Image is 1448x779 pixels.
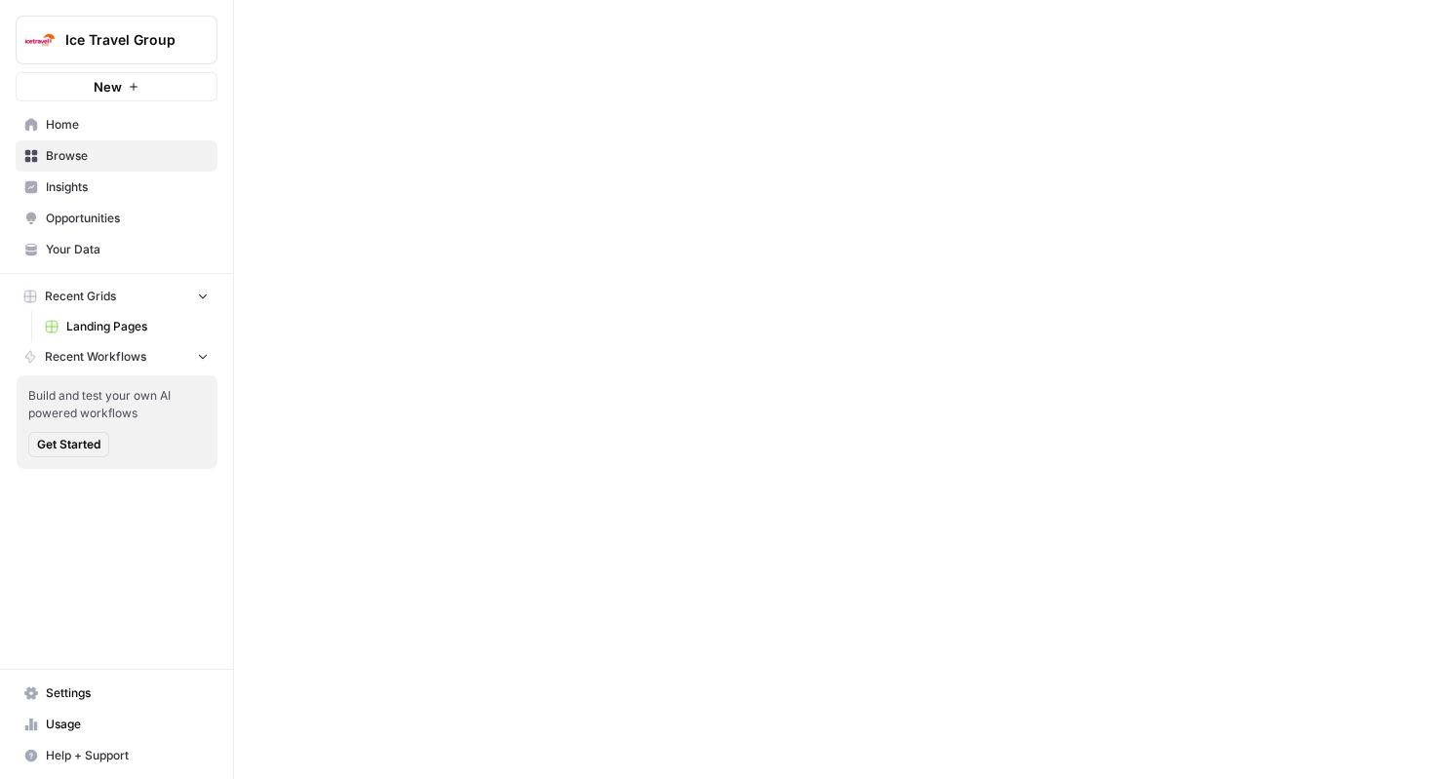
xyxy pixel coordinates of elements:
[46,241,209,258] span: Your Data
[16,709,217,740] a: Usage
[22,22,58,58] img: Ice Travel Group Logo
[16,282,217,311] button: Recent Grids
[16,16,217,64] button: Workspace: Ice Travel Group
[65,30,183,50] span: Ice Travel Group
[46,716,209,733] span: Usage
[46,210,209,227] span: Opportunities
[46,747,209,764] span: Help + Support
[46,178,209,196] span: Insights
[16,740,217,771] button: Help + Support
[66,318,209,335] span: Landing Pages
[16,72,217,101] button: New
[28,432,109,457] button: Get Started
[37,436,100,453] span: Get Started
[16,234,217,265] a: Your Data
[45,348,146,366] span: Recent Workflows
[28,387,206,422] span: Build and test your own AI powered workflows
[94,77,122,97] span: New
[16,140,217,172] a: Browse
[45,288,116,305] span: Recent Grids
[16,172,217,203] a: Insights
[36,311,217,342] a: Landing Pages
[16,342,217,371] button: Recent Workflows
[46,116,209,134] span: Home
[16,109,217,140] a: Home
[46,147,209,165] span: Browse
[16,678,217,709] a: Settings
[16,203,217,234] a: Opportunities
[46,684,209,702] span: Settings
